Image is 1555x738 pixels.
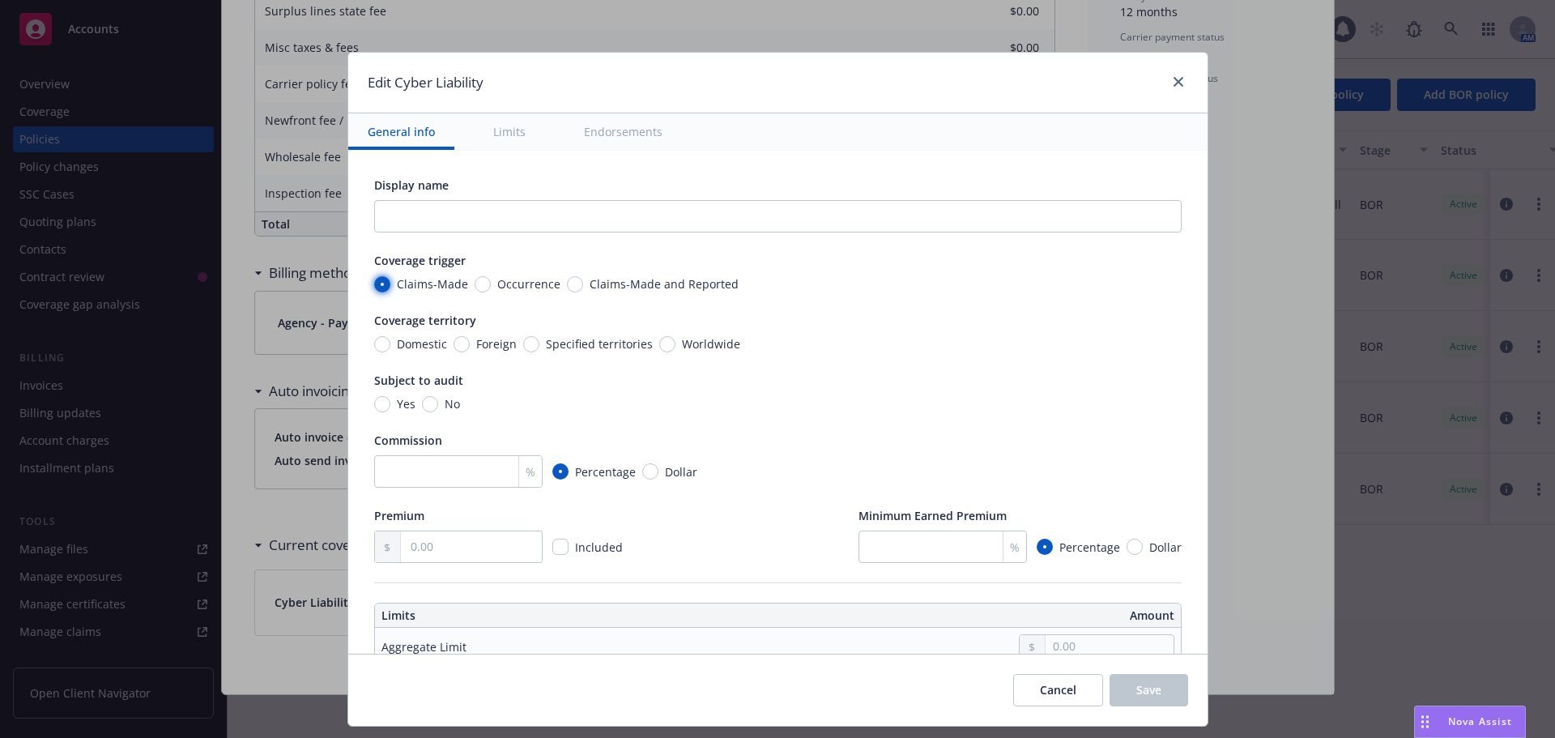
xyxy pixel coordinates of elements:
input: No [422,396,438,412]
span: Subject to audit [374,373,463,388]
input: Percentage [1037,539,1053,555]
span: Domestic [397,335,447,352]
input: Percentage [552,463,569,480]
span: No [445,395,460,412]
button: Cancel [1013,674,1103,706]
span: % [1010,539,1020,556]
span: Foreign [476,335,517,352]
th: Amount [786,604,1180,628]
div: Drag to move [1415,706,1435,737]
input: Claims-Made and Reported [567,276,583,292]
input: Specified territories [523,336,539,352]
span: Premium [374,508,424,523]
span: Included [575,540,623,555]
span: Minimum Earned Premium [858,508,1007,523]
input: Foreign [454,336,470,352]
span: Percentage [1059,539,1120,556]
span: Occurrence [497,275,560,292]
span: Worldwide [682,335,740,352]
th: Limits [375,604,697,628]
button: General info [348,113,454,150]
input: Yes [374,396,390,412]
span: Coverage trigger [374,253,466,268]
span: Commission [374,433,442,448]
span: Nova Assist [1448,715,1512,728]
span: Display name [374,177,449,193]
input: Occurrence [475,276,491,292]
span: Specified territories [546,335,653,352]
span: Claims-Made and Reported [590,275,739,292]
span: Cancel [1040,682,1076,697]
input: Dollar [642,463,658,480]
input: Claims-Made [374,276,390,292]
input: 0.00 [1046,635,1173,658]
button: Nova Assist [1414,706,1526,738]
div: Aggregate Limit [381,638,466,655]
h1: Edit Cyber Liability [368,72,484,93]
span: Coverage territory [374,313,476,328]
input: Domestic [374,336,390,352]
span: % [526,463,535,480]
input: Worldwide [659,336,675,352]
input: 0.00 [401,531,541,562]
span: Percentage [575,463,636,480]
button: Limits [474,113,545,150]
span: Yes [397,395,415,412]
span: Claims-Made [397,275,468,292]
span: Dollar [665,463,697,480]
button: Endorsements [564,113,682,150]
